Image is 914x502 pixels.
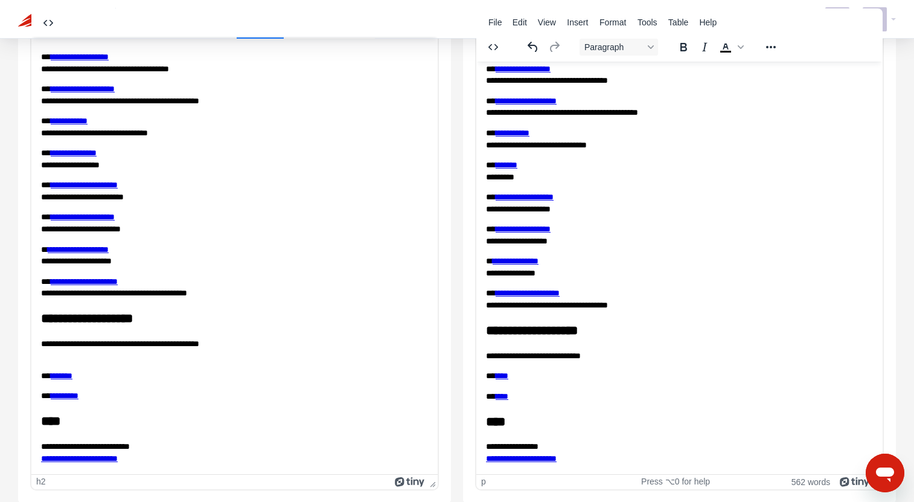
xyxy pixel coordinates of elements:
[584,42,644,52] span: Paragraph
[544,39,564,56] button: Redo
[866,454,904,492] iframe: 開啟傳訊視窗按鈕
[395,477,425,486] a: Powered by Tiny
[677,8,702,21] span: Articles
[538,18,556,27] span: View
[599,8,639,21] span: Help Center
[720,8,751,21] span: Last Sync
[699,18,717,27] span: Help
[673,39,694,56] button: Bold
[36,477,46,487] div: h2
[488,18,502,27] span: File
[513,18,527,27] span: Edit
[124,8,209,31] span: Help Center Manager
[599,18,626,27] span: Format
[840,477,870,486] a: Powered by Tiny
[523,39,543,56] button: Undo
[567,18,588,27] span: Insert
[425,475,438,489] div: Press the Up and Down arrow keys to resize the editor.
[694,39,715,56] button: Italic
[18,11,103,28] img: Swifteq
[715,39,746,56] div: Text color Black
[761,39,781,56] button: Reveal or hide additional toolbar items
[481,477,486,487] div: p
[611,477,741,487] div: Press ⌥0 for help
[580,39,658,56] button: Block Paragraph
[638,18,657,27] span: Tools
[791,477,831,487] button: 562 words
[476,62,883,474] iframe: Rich Text Area
[31,37,438,474] iframe: Rich Text Area
[668,18,688,27] span: Table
